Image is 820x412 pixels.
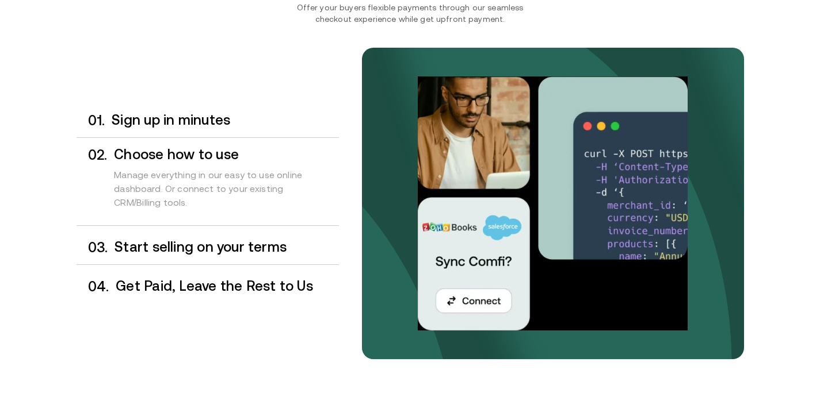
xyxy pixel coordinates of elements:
div: 0 4 . [77,279,109,294]
img: Your payments collected on time. [418,76,688,330]
img: bg [362,48,744,359]
p: Offer your buyers flexible payments through our seamless checkout experience while get upfront pa... [280,2,541,25]
h3: Get Paid, Leave the Rest to Us [116,279,338,294]
div: 0 3 . [77,240,108,255]
h3: Sign up in minutes [112,113,338,128]
h3: Choose how to use [114,147,338,162]
h3: Start selling on your terms [115,240,338,255]
div: 0 2 . [77,147,108,221]
div: 0 1 . [77,113,105,128]
div: Manage everything in our easy to use online dashboard. Or connect to your existing CRM/Billing to... [114,162,338,221]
